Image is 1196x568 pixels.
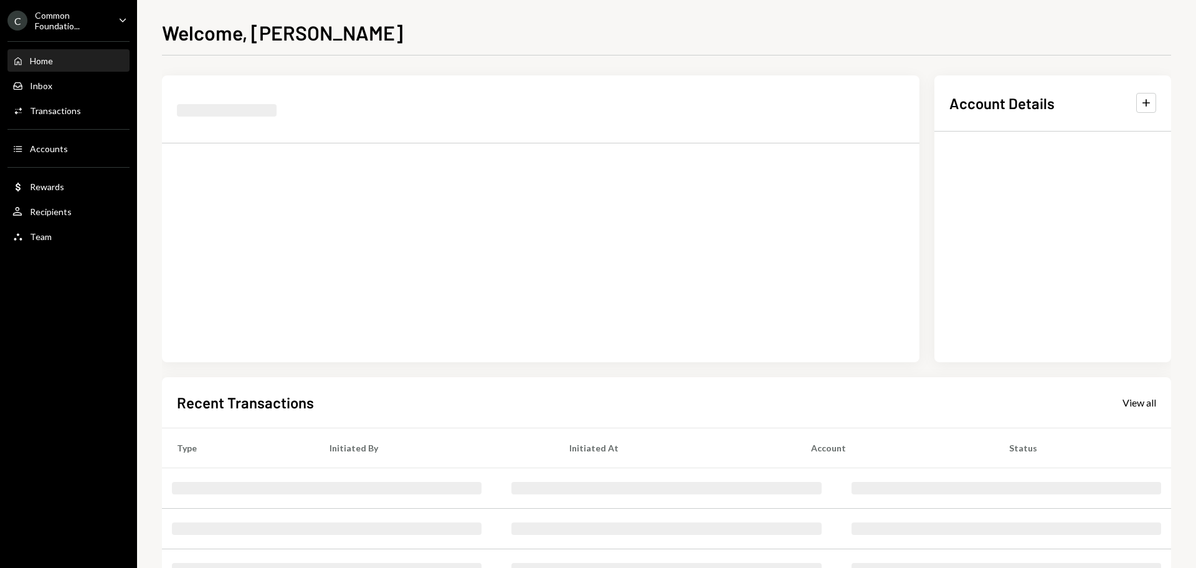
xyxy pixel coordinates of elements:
[315,428,554,468] th: Initiated By
[162,428,315,468] th: Type
[7,225,130,248] a: Team
[30,143,68,154] div: Accounts
[7,175,130,198] a: Rewards
[1122,397,1156,409] div: View all
[30,231,52,242] div: Team
[1122,395,1156,409] a: View all
[554,428,796,468] th: Initiated At
[7,11,27,31] div: C
[7,99,130,122] a: Transactions
[7,200,130,223] a: Recipients
[30,181,64,192] div: Rewards
[30,55,53,66] div: Home
[30,80,52,91] div: Inbox
[35,10,108,31] div: Common Foundatio...
[7,74,130,97] a: Inbox
[796,428,994,468] th: Account
[30,206,72,217] div: Recipients
[7,49,130,72] a: Home
[7,137,130,160] a: Accounts
[949,93,1055,113] h2: Account Details
[30,105,81,116] div: Transactions
[994,428,1171,468] th: Status
[162,20,403,45] h1: Welcome, [PERSON_NAME]
[177,392,314,413] h2: Recent Transactions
